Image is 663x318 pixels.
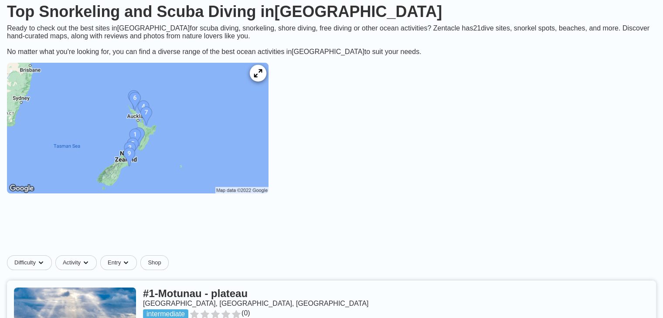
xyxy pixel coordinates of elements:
span: Entry [108,259,121,266]
button: Difficultydropdown caret [7,255,55,270]
span: Activity [63,259,81,266]
button: Entrydropdown caret [100,255,140,270]
img: dropdown caret [37,259,44,266]
button: Activitydropdown caret [55,255,100,270]
h1: Top Snorkeling and Scuba Diving in [GEOGRAPHIC_DATA] [7,3,656,21]
a: Shop [140,255,168,270]
img: New Zealand dive site map [7,63,269,193]
img: dropdown caret [122,259,129,266]
span: Difficulty [14,259,36,266]
img: dropdown caret [82,259,89,266]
